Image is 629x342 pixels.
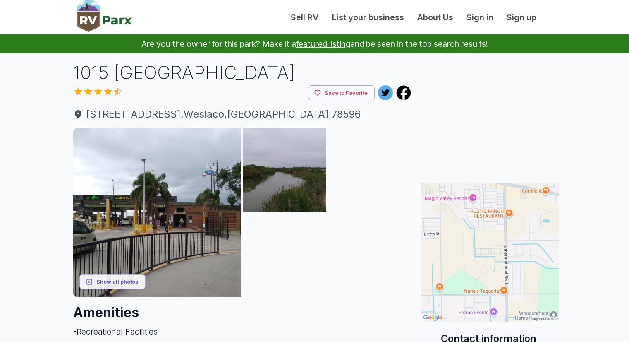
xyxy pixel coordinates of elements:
h2: Amenities [73,297,411,322]
a: featured listing [296,39,350,49]
img: AAcXr8oZoO3H30fp0O5b8YcntN3pFIIr-qS1Vj9863RLCHt_PK5vFBjDzT-biZdJxv-eACNdl4MS2ytjz00maOneMJqDt6Wqj... [243,214,326,297]
a: List your business [325,11,411,24]
p: Are you the owner for this park? Make it a and be seen in the top search results! [10,34,619,53]
h3: - Recreational Facilities [73,322,411,341]
span: [STREET_ADDRESS] , Weslaco , [GEOGRAPHIC_DATA] 78596 [73,107,411,122]
h1: 1015 [GEOGRAPHIC_DATA] [73,60,411,85]
img: AAcXr8p_eJNUbdxG3h3-5eYmJTQTIYv1ySanhCV8FAXteexYoMu-Xlu3RWFNswUK0ho-8tnI1KnLONGexbRn8exRsJkpK3W2_... [328,214,411,297]
button: Show all photos [79,274,146,289]
img: Map for 1015 RV Park [421,183,559,322]
a: Sell RV [284,11,325,24]
img: AAcXr8rjOzYqinGFpdjxU7hx7tnBtqlXVN2I9DRlOBgA9AsyxAtQaeJ66hio__oWIcRdjZHKj0nzDg1zt2lSzJc5C-jkBoWOw... [73,128,242,297]
img: AAcXr8oE3taBu-BUNlOYdKFM9ZtMmOqV8HRxT84xAF0NgccXdXZNE1GC099vrHaihECXnuztBKlkYxV0bzRSg666l2dxKHd6g... [328,128,411,212]
img: AAcXr8oP4zomnTxw-VMvUQX3R2YQZs35_X6Xzg-GzBj_sUMh2cXHEuexxjgQYFHBclVswio6xrXuGpZ81la-iERVB1OhgmuWG... [243,128,326,212]
a: About Us [411,11,460,24]
iframe: Advertisement [421,60,559,164]
a: Sign in [460,11,500,24]
button: Save to Favorite [308,85,375,101]
a: Sign up [500,11,543,24]
a: [STREET_ADDRESS],Weslaco,[GEOGRAPHIC_DATA] 78596 [73,107,411,122]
